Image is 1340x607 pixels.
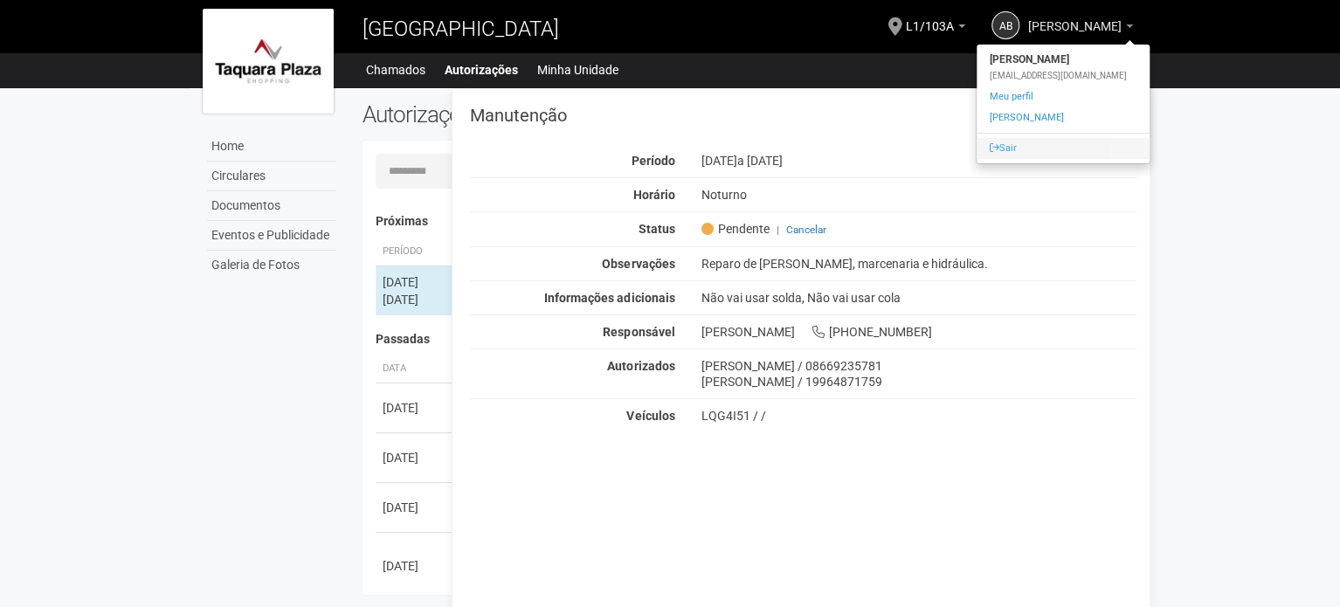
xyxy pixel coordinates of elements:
[207,162,336,191] a: Circulares
[366,58,425,82] a: Chamados
[687,187,1150,203] div: Noturno
[906,3,954,33] span: L1/103A
[383,399,447,417] div: [DATE]
[383,273,447,291] div: [DATE]
[736,154,782,168] span: a [DATE]
[785,224,825,236] a: Cancelar
[687,324,1150,340] div: [PERSON_NAME] [PHONE_NUMBER]
[603,325,674,339] strong: Responsável
[376,355,454,383] th: Data
[537,58,618,82] a: Minha Unidade
[544,291,674,305] strong: Informações adicionais
[906,22,965,36] a: L1/103A
[626,409,674,423] strong: Veículos
[207,132,336,162] a: Home
[207,191,336,221] a: Documentos
[632,188,674,202] strong: Horário
[687,153,1150,169] div: [DATE]
[470,107,1136,124] h3: Manutenção
[977,70,1150,82] div: [EMAIL_ADDRESS][DOMAIN_NAME]
[363,101,736,128] h2: Autorizações
[701,408,1136,424] div: LQG4I51 / /
[631,154,674,168] strong: Período
[991,11,1019,39] a: AB
[1028,3,1122,33] span: André Bileviciuis Tijunelis
[445,58,518,82] a: Autorizações
[1028,22,1133,36] a: [PERSON_NAME]
[383,499,447,516] div: [DATE]
[687,290,1150,306] div: Não vai usar solda, Não vai usar cola
[977,138,1150,159] a: Sair
[977,86,1150,107] a: Meu perfil
[363,17,559,41] span: [GEOGRAPHIC_DATA]
[203,9,334,114] img: logo.jpg
[376,238,454,266] th: Período
[602,257,674,271] strong: Observações
[207,251,336,279] a: Galeria de Fotos
[701,221,769,237] span: Pendente
[383,557,447,575] div: [DATE]
[977,49,1150,70] strong: [PERSON_NAME]
[776,224,778,236] span: |
[207,221,336,251] a: Eventos e Publicidade
[383,449,447,466] div: [DATE]
[687,256,1150,272] div: Reparo de [PERSON_NAME], marcenaria e hidráulica.
[701,358,1136,374] div: [PERSON_NAME] / 08669235781
[638,222,674,236] strong: Status
[376,215,1124,228] h4: Próximas
[977,107,1150,128] a: [PERSON_NAME]
[383,291,447,308] div: [DATE]
[701,374,1136,390] div: [PERSON_NAME] / 19964871759
[376,333,1124,346] h4: Passadas
[607,359,674,373] strong: Autorizados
